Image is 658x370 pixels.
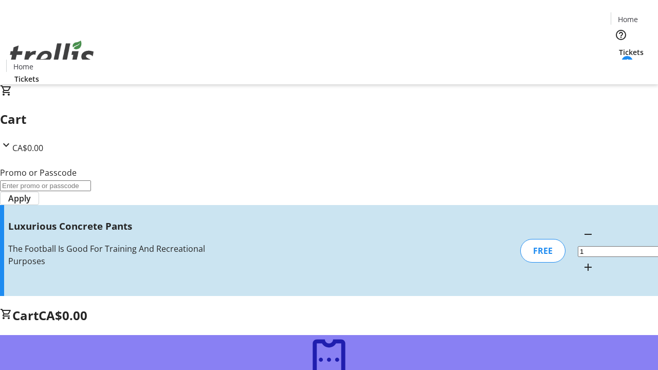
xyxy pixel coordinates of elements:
img: Orient E2E Organization 0guGs7S4Uo's Logo [6,29,98,81]
button: Cart [611,58,631,78]
div: FREE [520,239,565,263]
span: CA$0.00 [12,142,43,154]
span: Home [618,14,638,25]
button: Help [611,25,631,45]
span: Tickets [619,47,644,58]
span: Apply [8,192,31,205]
a: Home [611,14,644,25]
button: Decrement by one [578,224,598,245]
a: Tickets [611,47,652,58]
a: Home [7,61,40,72]
a: Tickets [6,73,47,84]
span: CA$0.00 [39,307,87,324]
button: Increment by one [578,257,598,277]
div: The Football Is Good For Training And Recreational Purposes [8,243,233,267]
h3: Luxurious Concrete Pants [8,219,233,233]
span: Home [13,61,33,72]
span: Tickets [14,73,39,84]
